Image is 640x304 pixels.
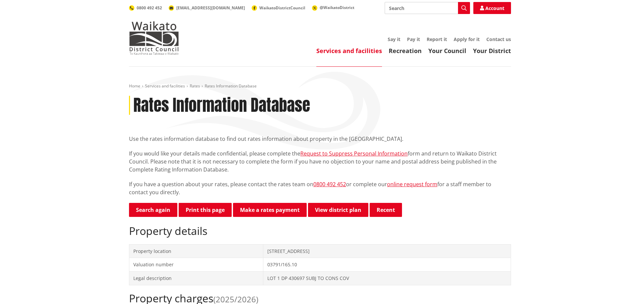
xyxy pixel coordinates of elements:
a: Your Council [428,47,466,55]
a: online request form [387,181,437,188]
span: WaikatoDistrictCouncil [259,5,305,11]
td: Valuation number [129,258,263,272]
td: [STREET_ADDRESS] [263,244,511,258]
a: Report it [427,36,447,42]
a: Contact us [486,36,511,42]
a: Account [473,2,511,14]
a: Search again [129,203,177,217]
a: Rates [190,83,200,89]
span: @WaikatoDistrict [320,5,354,10]
a: 0800 492 452 [313,181,346,188]
a: Request to Suppress Personal Information [300,150,408,157]
a: Recreation [389,47,422,55]
a: Apply for it [454,36,480,42]
p: Use the rates information database to find out rates information about property in the [GEOGRAPHI... [129,135,511,143]
a: Say it [388,36,400,42]
td: Legal description [129,271,263,285]
button: Recent [370,203,402,217]
a: Home [129,83,140,89]
a: [EMAIL_ADDRESS][DOMAIN_NAME] [169,5,245,11]
h2: Property details [129,225,511,237]
span: 0800 492 452 [137,5,162,11]
p: If you have a question about your rates, please contact the rates team on or complete our for a s... [129,180,511,196]
a: @WaikatoDistrict [312,5,354,10]
span: [EMAIL_ADDRESS][DOMAIN_NAME] [176,5,245,11]
a: WaikatoDistrictCouncil [252,5,305,11]
span: Rates Information Database [205,83,257,89]
a: Make a rates payment [233,203,307,217]
td: LOT 1 DP 430697 SUBJ TO CONS COV [263,271,511,285]
nav: breadcrumb [129,83,511,89]
button: Print this page [179,203,232,217]
a: Your District [473,47,511,55]
td: Property location [129,244,263,258]
a: Services and facilities [145,83,185,89]
p: If you would like your details made confidential, please complete the form and return to Waikato ... [129,149,511,174]
a: View district plan [308,203,368,217]
a: Services and facilities [316,47,382,55]
a: 0800 492 452 [129,5,162,11]
img: Waikato District Council - Te Kaunihera aa Takiwaa o Waikato [129,21,179,55]
input: Search input [385,2,470,14]
td: 03791/165.10 [263,258,511,272]
a: Pay it [407,36,420,42]
h1: Rates Information Database [133,96,310,115]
